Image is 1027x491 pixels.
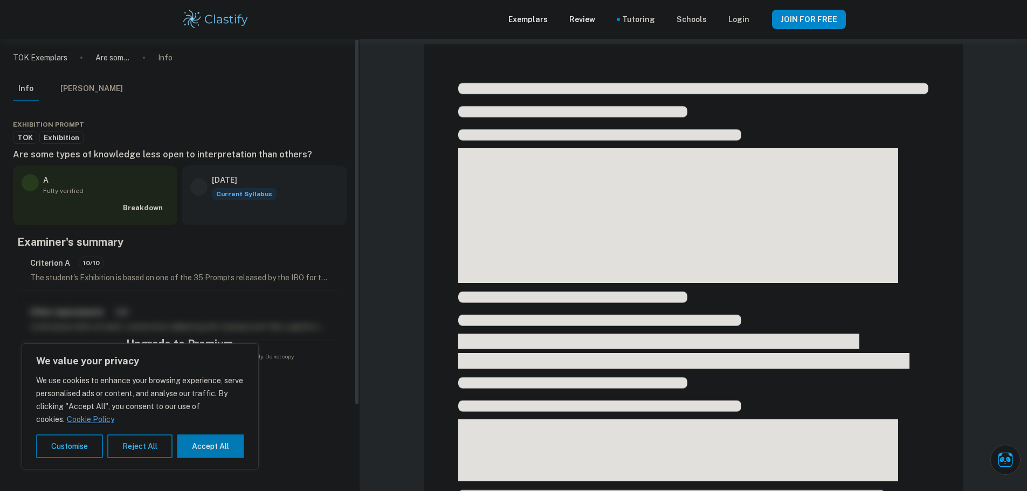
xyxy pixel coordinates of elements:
[126,336,233,352] h5: Upgrade to Premium
[22,343,259,469] div: We value your privacy
[728,13,749,25] a: Login
[13,133,37,143] span: TOK
[327,118,336,131] div: Bookmark
[30,272,329,283] p: The student's Exhibition is based on one of the 35 Prompts released by the IBO for the examinatio...
[212,188,277,200] span: Current Syllabus
[306,118,314,131] div: Share
[36,374,244,426] p: We use cookies to enhance your browsing experience, serve personalised ads or content, and analys...
[43,174,49,186] p: A
[569,13,595,25] p: Review
[772,10,846,29] button: JOIN FOR FREE
[212,174,268,186] h6: [DATE]
[43,186,169,196] span: Fully verified
[13,148,347,161] h6: Are some types of knowledge less open to interpretation than others?
[158,52,173,64] p: Info
[66,414,115,424] a: Cookie Policy
[338,118,347,131] div: Report issue
[13,77,39,101] button: Info
[95,52,130,64] p: Are some types of knowledge less open to interpretation than others?
[182,9,250,30] img: Clastify logo
[13,131,37,144] a: TOK
[107,434,173,458] button: Reject All
[508,13,548,25] p: Exemplars
[177,434,244,458] button: Accept All
[40,133,83,143] span: Exhibition
[39,131,84,144] a: Exhibition
[677,13,707,25] a: Schools
[990,445,1021,475] button: Ask Clai
[36,434,103,458] button: Customise
[622,13,655,25] a: Tutoring
[60,77,123,101] button: [PERSON_NAME]
[36,355,244,368] p: We value your privacy
[17,234,342,250] h5: Examiner's summary
[316,118,325,131] div: Download
[758,17,763,22] button: Help and Feedback
[13,120,84,129] span: Exhibition Prompt
[79,258,104,268] span: 10/10
[120,200,169,216] button: Breakdown
[30,257,70,269] h6: Criterion A
[212,188,277,200] div: This exemplar is based on the current syllabus. Feel free to refer to it for inspiration/ideas wh...
[13,352,347,361] span: Example of past student work. For reference on structure and expectations only. Do not copy.
[13,52,67,64] a: TOK Exemplars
